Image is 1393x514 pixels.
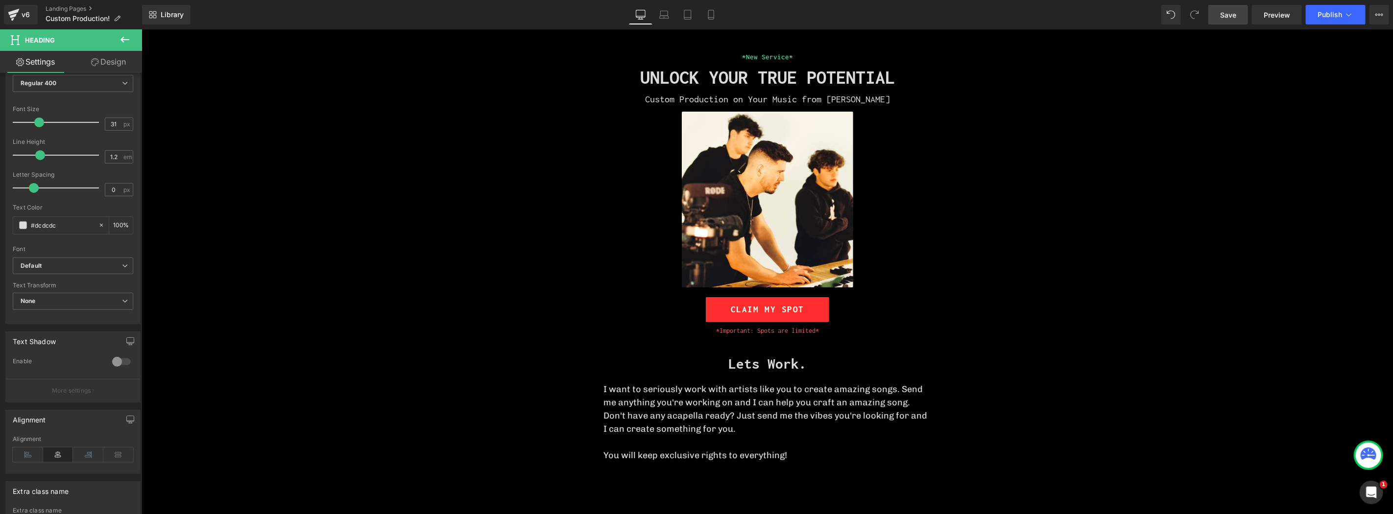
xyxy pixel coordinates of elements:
[13,246,133,253] div: Font
[589,273,663,287] span: CLAIM MY SPOT
[340,63,913,77] h1: Custom Production on Your Music from [PERSON_NAME]
[1264,10,1290,20] span: Preview
[46,15,110,23] span: Custom Production!
[6,379,140,402] button: More settings
[13,139,133,145] div: Line Height
[25,36,55,44] span: Heading
[13,332,56,346] div: Text Shadow
[13,410,46,424] div: Alignment
[1360,481,1383,504] iframe: Intercom live chat
[1161,5,1181,24] button: Undo
[46,5,142,13] a: Landing Pages
[1185,5,1204,24] button: Redo
[123,187,132,193] span: px
[699,5,723,24] a: Mobile
[13,171,133,178] div: Letter Spacing
[575,298,677,305] span: *Important: Spots are limited*
[21,79,57,87] b: Regular 400
[629,5,652,24] a: Desktop
[587,326,665,342] strong: Lets Work.
[13,357,102,368] div: Enable
[13,282,133,289] div: Text Transform
[123,154,132,160] span: em
[13,106,133,113] div: Font Size
[52,386,91,395] p: More settings
[1306,5,1366,24] button: Publish
[20,8,32,21] div: v6
[4,5,38,24] a: v6
[13,507,133,514] div: Extra class name
[564,268,688,293] a: CLAIM MY SPOT
[21,297,36,304] b: None
[109,217,133,234] div: %
[13,204,133,211] div: Text Color
[462,353,790,380] p: I want to seriously work with artists like you to create amazing songs. Send me anything you're w...
[1380,481,1388,489] span: 1
[73,51,144,73] a: Design
[1318,11,1342,19] span: Publish
[161,10,184,19] span: Library
[1252,5,1302,24] a: Preview
[123,121,132,127] span: px
[340,22,913,33] h1: *New Service*
[499,38,753,58] b: UNLOCK YOUR TRUE POTENTIAL
[31,220,94,231] input: Color
[13,482,69,495] div: Extra class name
[13,436,133,443] div: Alignment
[676,5,699,24] a: Tablet
[652,5,676,24] a: Laptop
[21,262,42,270] i: Default
[142,5,191,24] a: New Library
[462,420,790,433] p: You will keep exclusive rights to everything!
[1369,5,1389,24] button: More
[462,380,790,406] p: Don't have any acapella ready? Just send me the vibes you're looking for and I can create somethi...
[1220,10,1236,20] span: Save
